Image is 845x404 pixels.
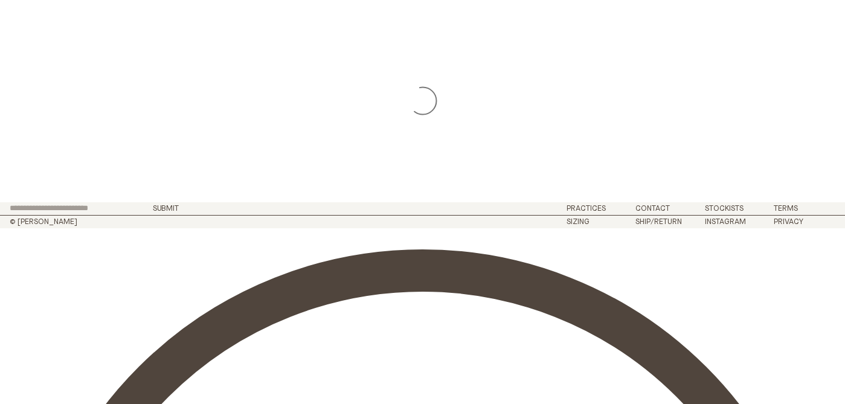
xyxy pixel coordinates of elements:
a: Instagram [705,218,746,226]
a: Stockists [705,205,744,213]
a: Terms [774,205,798,213]
a: Ship/Return [635,218,682,226]
a: Contact [635,205,670,213]
a: Privacy [774,218,803,226]
a: Sizing [567,218,590,226]
button: Submit [153,205,179,213]
h2: © [PERSON_NAME] [10,218,209,226]
a: Practices [567,205,606,213]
